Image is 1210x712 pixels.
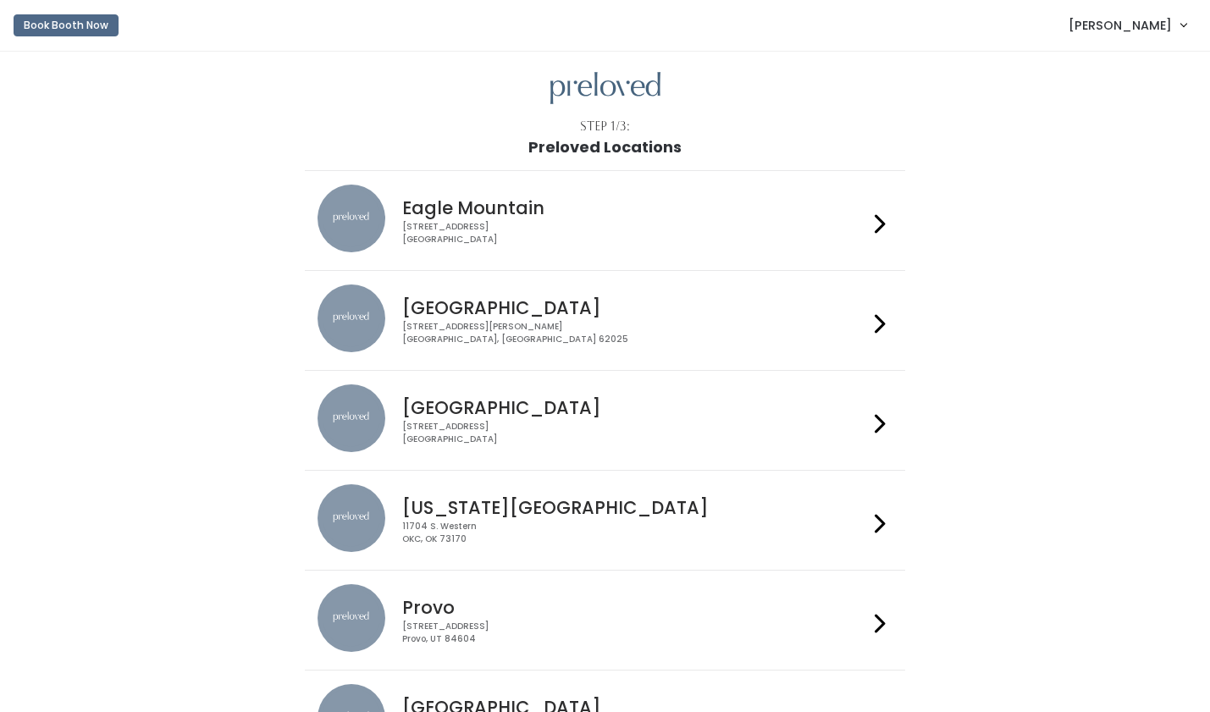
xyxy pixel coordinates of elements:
div: Step 1/3: [580,118,630,135]
h1: Preloved Locations [528,139,682,156]
h4: Provo [402,598,868,617]
a: Book Booth Now [14,7,119,44]
div: [STREET_ADDRESS] Provo, UT 84604 [402,621,868,645]
div: 11704 S. Western OKC, OK 73170 [402,521,868,545]
div: [STREET_ADDRESS][PERSON_NAME] [GEOGRAPHIC_DATA], [GEOGRAPHIC_DATA] 62025 [402,321,868,345]
img: preloved location [318,484,385,552]
h4: [US_STATE][GEOGRAPHIC_DATA] [402,498,868,517]
div: [STREET_ADDRESS] [GEOGRAPHIC_DATA] [402,421,868,445]
img: preloved location [318,284,385,352]
a: [PERSON_NAME] [1052,7,1203,43]
span: [PERSON_NAME] [1069,16,1172,35]
a: preloved location [GEOGRAPHIC_DATA] [STREET_ADDRESS][GEOGRAPHIC_DATA] [318,384,892,456]
img: preloved location [318,185,385,252]
a: preloved location [US_STATE][GEOGRAPHIC_DATA] 11704 S. WesternOKC, OK 73170 [318,484,892,556]
a: preloved location Eagle Mountain [STREET_ADDRESS][GEOGRAPHIC_DATA] [318,185,892,257]
img: preloved location [318,584,385,652]
h4: [GEOGRAPHIC_DATA] [402,298,868,317]
img: preloved location [318,384,385,452]
img: preloved logo [550,72,660,105]
div: [STREET_ADDRESS] [GEOGRAPHIC_DATA] [402,221,868,246]
a: preloved location Provo [STREET_ADDRESS]Provo, UT 84604 [318,584,892,656]
a: preloved location [GEOGRAPHIC_DATA] [STREET_ADDRESS][PERSON_NAME][GEOGRAPHIC_DATA], [GEOGRAPHIC_D... [318,284,892,356]
h4: [GEOGRAPHIC_DATA] [402,398,868,417]
button: Book Booth Now [14,14,119,36]
h4: Eagle Mountain [402,198,868,218]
